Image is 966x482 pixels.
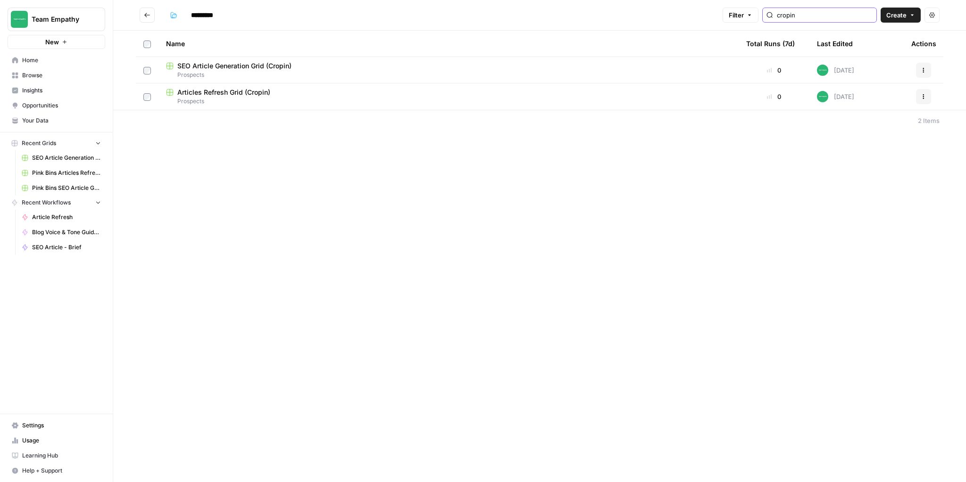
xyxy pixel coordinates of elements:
a: Article Refresh [17,210,105,225]
button: Filter [723,8,758,23]
div: 0 [746,92,802,101]
a: Home [8,53,105,68]
span: Team Empathy [32,15,89,24]
div: Last Edited [817,31,853,57]
a: Insights [8,83,105,98]
a: Articles Refresh Grid (Cropin)Prospects [166,88,731,106]
a: Settings [8,418,105,433]
img: wwg0kvabo36enf59sssm51gfoc5r [817,91,828,102]
a: Pink Bins Articles Refresh Grid [17,165,105,180]
a: Opportunities [8,98,105,113]
span: SEO Article Generation Grid - Uncharted Influencer Agency [32,154,101,162]
button: Recent Workflows [8,196,105,210]
span: Home [22,56,101,65]
span: Settings [22,421,101,430]
div: 0 [746,65,802,75]
a: SEO Article Generation Grid (Cropin)Prospects [166,61,731,79]
button: Help + Support [8,463,105,478]
span: Blog Voice & Tone Guidelines [32,228,101,237]
span: Pink Bins Articles Refresh Grid [32,169,101,177]
span: Recent Grids [22,139,56,147]
div: Actions [911,31,936,57]
span: Create [886,10,907,20]
span: Pink Bins SEO Article Generation Grid [32,184,101,192]
button: New [8,35,105,49]
span: SEO Article - Brief [32,243,101,252]
span: SEO Article Generation Grid (Cropin) [177,61,291,71]
span: Help + Support [22,466,101,475]
img: wwg0kvabo36enf59sssm51gfoc5r [817,65,828,76]
a: Browse [8,68,105,83]
button: Create [881,8,921,23]
a: SEO Article Generation Grid - Uncharted Influencer Agency [17,150,105,165]
a: Learning Hub [8,448,105,463]
div: Name [166,31,731,57]
div: [DATE] [817,91,854,102]
div: 2 Items [918,116,940,125]
button: Recent Grids [8,136,105,150]
img: Team Empathy Logo [11,11,28,28]
a: Your Data [8,113,105,128]
span: Insights [22,86,101,95]
span: Browse [22,71,101,80]
div: [DATE] [817,65,854,76]
a: SEO Article - Brief [17,240,105,255]
span: Learning Hub [22,451,101,460]
span: Your Data [22,116,101,125]
a: Blog Voice & Tone Guidelines [17,225,105,240]
button: Workspace: Team Empathy [8,8,105,31]
div: Total Runs (7d) [746,31,795,57]
input: Search [777,10,873,20]
a: Pink Bins SEO Article Generation Grid [17,180,105,196]
span: Usage [22,436,101,445]
span: Prospects [166,97,731,106]
span: Recent Workflows [22,198,71,207]
span: Articles Refresh Grid (Cropin) [177,88,270,97]
button: Go back [140,8,155,23]
span: Filter [729,10,744,20]
a: Usage [8,433,105,448]
span: Prospects [166,71,731,79]
span: Article Refresh [32,213,101,221]
span: Opportunities [22,101,101,110]
span: New [45,37,59,47]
